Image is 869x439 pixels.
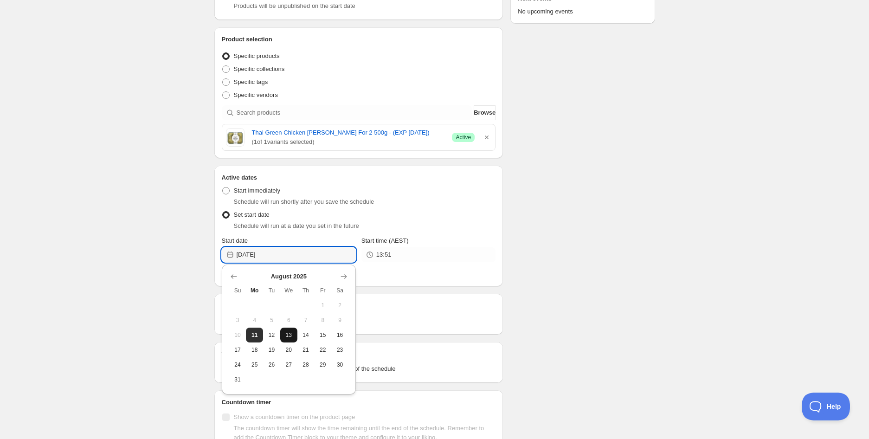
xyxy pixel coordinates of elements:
span: We [284,287,294,294]
span: Specific collections [234,65,285,72]
span: 30 [335,361,345,368]
span: Specific products [234,52,280,59]
span: ( 1 of 1 variants selected) [252,137,445,147]
button: Sunday August 24 2025 [229,357,246,372]
span: 21 [301,346,311,354]
button: Sunday August 3 2025 [229,313,246,328]
p: No upcoming events [518,7,647,16]
button: Thursday August 14 2025 [297,328,315,342]
button: Wednesday August 6 2025 [280,313,297,328]
span: 24 [233,361,243,368]
button: Tuesday August 5 2025 [263,313,280,328]
h2: Product selection [222,35,496,44]
button: Friday August 22 2025 [314,342,331,357]
button: Thursday August 28 2025 [297,357,315,372]
span: 8 [318,316,328,324]
button: Saturday August 9 2025 [331,313,348,328]
button: Monday August 18 2025 [246,342,263,357]
h2: Tags [222,349,496,359]
iframe: Toggle Customer Support [802,393,850,420]
span: Fr [318,287,328,294]
button: Sunday August 17 2025 [229,342,246,357]
button: Browse [474,105,496,120]
button: Saturday August 2 2025 [331,298,348,313]
button: Saturday August 30 2025 [331,357,348,372]
span: Start immediately [234,187,280,194]
span: 25 [250,361,259,368]
button: Saturday August 16 2025 [331,328,348,342]
span: Start date [222,237,248,244]
span: 11 [250,331,259,339]
button: Friday August 8 2025 [314,313,331,328]
span: 31 [233,376,243,383]
span: 18 [250,346,259,354]
span: 1 [318,302,328,309]
h2: Active dates [222,173,496,182]
span: 28 [301,361,311,368]
span: 4 [250,316,259,324]
span: Show a countdown timer on the product page [234,413,355,420]
span: 19 [267,346,277,354]
span: 9 [335,316,345,324]
span: Tu [267,287,277,294]
span: 29 [318,361,328,368]
span: Start time (AEST) [361,237,409,244]
span: Specific tags [234,78,268,85]
span: Set start date [234,211,270,218]
span: Products will be unpublished on the start date [234,2,355,9]
th: Tuesday [263,283,280,298]
button: Thursday August 7 2025 [297,313,315,328]
span: Su [233,287,243,294]
span: Th [301,287,311,294]
h2: Countdown timer [222,398,496,407]
span: Browse [474,108,496,117]
span: 5 [267,316,277,324]
span: 6 [284,316,294,324]
span: 12 [267,331,277,339]
th: Friday [314,283,331,298]
th: Wednesday [280,283,297,298]
button: Monday August 25 2025 [246,357,263,372]
span: Schedule will run at a date you set in the future [234,222,359,229]
button: Wednesday August 20 2025 [280,342,297,357]
button: Tuesday August 19 2025 [263,342,280,357]
button: Show previous month, July 2025 [227,270,240,283]
span: 10 [233,331,243,339]
span: 7 [301,316,311,324]
span: 15 [318,331,328,339]
span: Schedule will run shortly after you save the schedule [234,198,374,205]
span: Sa [335,287,345,294]
h2: Repeating [222,301,496,310]
a: Thai Green Chicken [PERSON_NAME] For 2 500g - (EXP [DATE]) [252,128,445,137]
button: Friday August 15 2025 [314,328,331,342]
th: Saturday [331,283,348,298]
th: Thursday [297,283,315,298]
span: 22 [318,346,328,354]
button: Tuesday August 26 2025 [263,357,280,372]
span: 26 [267,361,277,368]
button: Wednesday August 13 2025 [280,328,297,342]
span: Specific vendors [234,91,278,98]
span: 16 [335,331,345,339]
span: 3 [233,316,243,324]
span: 20 [284,346,294,354]
span: 13 [284,331,294,339]
span: Active [456,134,471,141]
span: 17 [233,346,243,354]
button: Today Monday August 11 2025 [246,328,263,342]
th: Sunday [229,283,246,298]
button: Wednesday August 27 2025 [280,357,297,372]
button: Friday August 29 2025 [314,357,331,372]
span: 2 [335,302,345,309]
span: 23 [335,346,345,354]
input: Search products [237,105,472,120]
span: 14 [301,331,311,339]
button: Show next month, September 2025 [337,270,350,283]
button: Sunday August 31 2025 [229,372,246,387]
button: Friday August 1 2025 [314,298,331,313]
button: Saturday August 23 2025 [331,342,348,357]
button: Thursday August 21 2025 [297,342,315,357]
span: Mo [250,287,259,294]
button: Tuesday August 12 2025 [263,328,280,342]
button: Sunday August 10 2025 [229,328,246,342]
